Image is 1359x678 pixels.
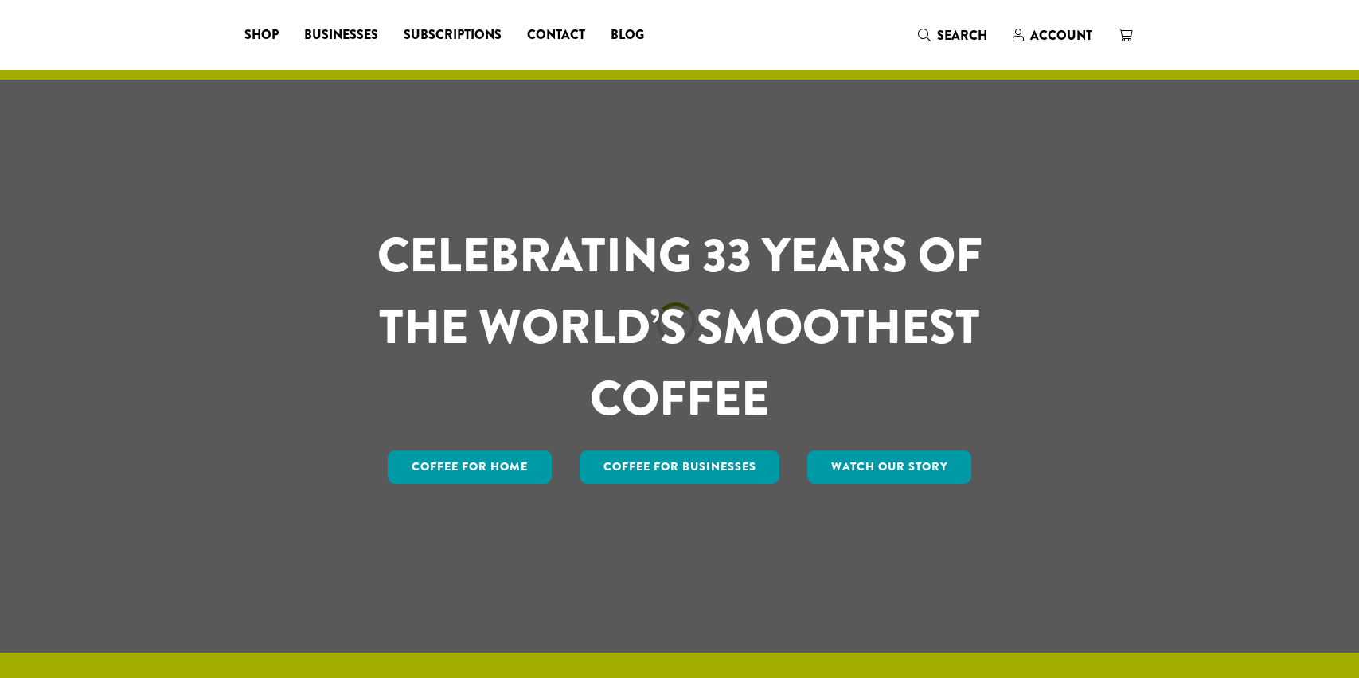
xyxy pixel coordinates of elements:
[611,25,644,45] span: Blog
[580,450,780,484] a: Coffee For Businesses
[391,22,514,48] a: Subscriptions
[527,25,585,45] span: Contact
[514,22,598,48] a: Contact
[244,25,279,45] span: Shop
[404,25,502,45] span: Subscriptions
[598,22,657,48] a: Blog
[937,26,987,45] span: Search
[1030,26,1092,45] span: Account
[388,450,552,484] a: Coffee for Home
[304,25,378,45] span: Businesses
[905,22,1000,49] a: Search
[807,450,971,484] a: Watch Our Story
[232,22,291,48] a: Shop
[330,220,1029,434] h1: CELEBRATING 33 YEARS OF THE WORLD’S SMOOTHEST COFFEE
[291,22,391,48] a: Businesses
[1000,22,1105,49] a: Account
